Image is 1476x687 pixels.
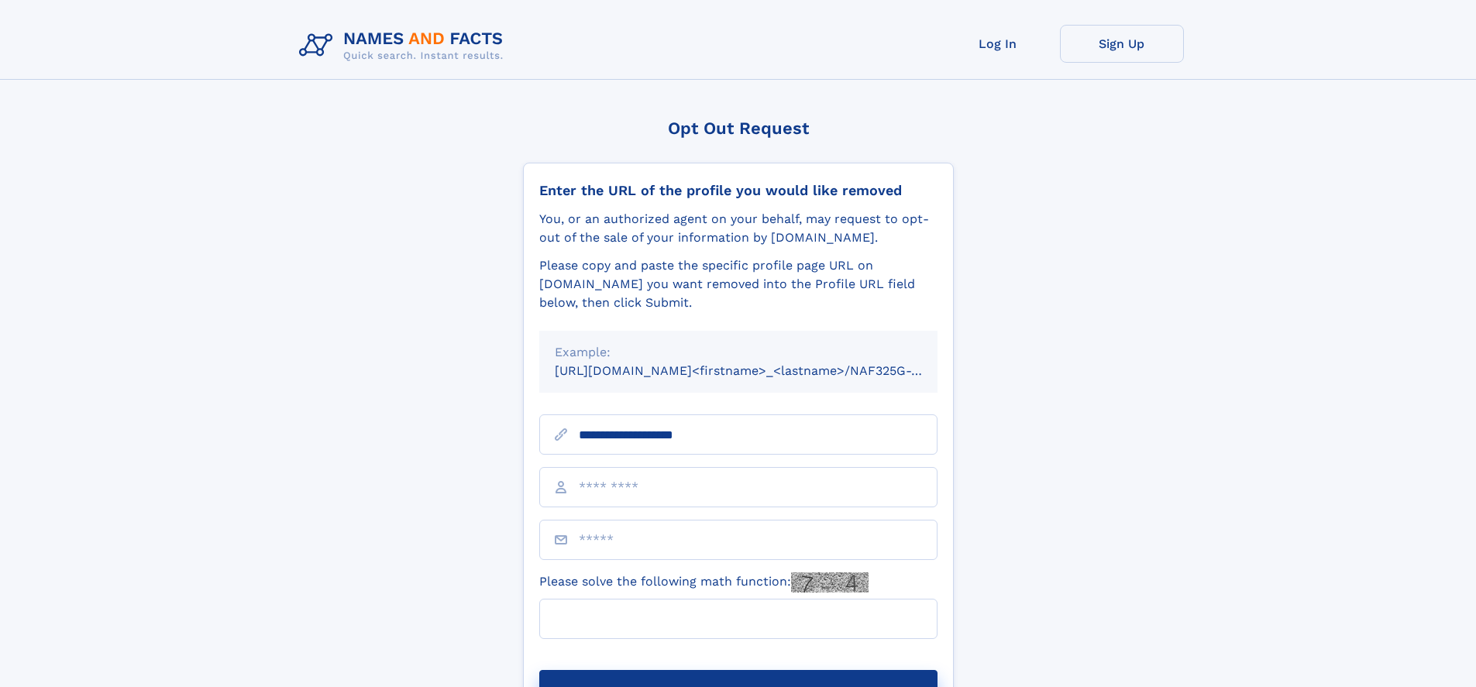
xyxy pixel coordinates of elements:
div: Opt Out Request [523,119,954,138]
img: Logo Names and Facts [293,25,516,67]
div: Please copy and paste the specific profile page URL on [DOMAIN_NAME] you want removed into the Pr... [539,256,938,312]
div: You, or an authorized agent on your behalf, may request to opt-out of the sale of your informatio... [539,210,938,247]
small: [URL][DOMAIN_NAME]<firstname>_<lastname>/NAF325G-xxxxxxxx [555,363,967,378]
label: Please solve the following math function: [539,572,869,593]
a: Log In [936,25,1060,63]
a: Sign Up [1060,25,1184,63]
div: Example: [555,343,922,362]
div: Enter the URL of the profile you would like removed [539,182,938,199]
